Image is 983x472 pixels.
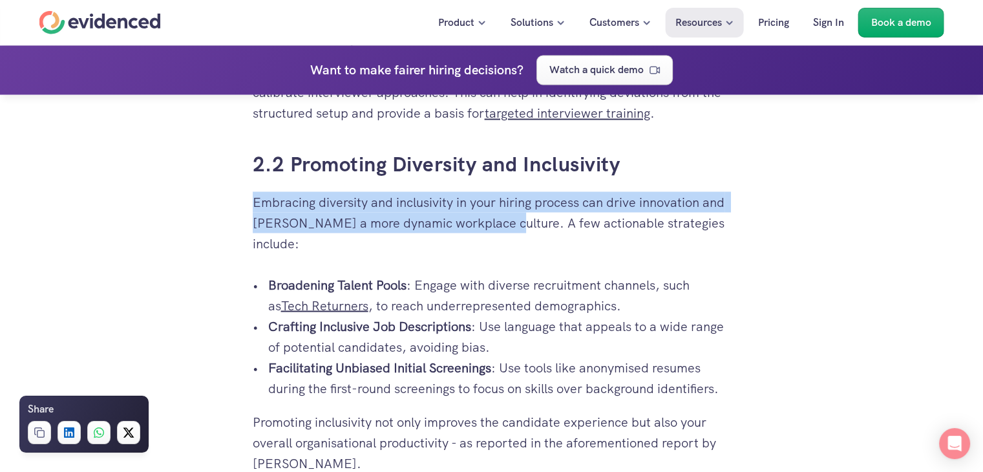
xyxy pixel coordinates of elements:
[268,357,731,398] p: : Use tools like anonymised resumes during the first-round screenings to focus on skills over bac...
[310,59,523,80] h4: Want to make fairer hiring decisions?
[268,359,491,376] strong: Facilitating Unbiased Initial Screenings
[939,428,970,459] div: Open Intercom Messenger
[675,14,722,31] p: Resources
[39,11,161,34] a: Home
[511,14,553,31] p: Solutions
[28,401,54,418] h6: Share
[813,14,844,31] p: Sign In
[748,8,799,38] a: Pricing
[268,276,407,293] strong: Broadening Talent Pools
[589,14,639,31] p: Customers
[871,14,931,31] p: Book a demo
[803,8,854,38] a: Sign In
[281,297,368,314] a: Tech Returners
[858,8,944,38] a: Book a demo
[536,55,673,85] a: Watch a quick demo
[253,150,620,177] a: 2.2 Promoting Diversity and Inclusivity
[268,317,471,334] strong: Crafting Inclusive Job Descriptions
[268,274,731,316] p: : Engage with diverse recruitment channels, such as , to reach underrepresented demographics.
[758,14,789,31] p: Pricing
[485,105,650,122] a: targeted interviewer training
[438,14,474,31] p: Product
[253,191,731,253] p: Embracing diversity and inclusivity in your hiring process can drive innovation and [PERSON_NAME]...
[268,316,731,357] p: : Use language that appeals to a wide range of potential candidates, avoiding bias.
[549,61,644,78] p: Watch a quick demo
